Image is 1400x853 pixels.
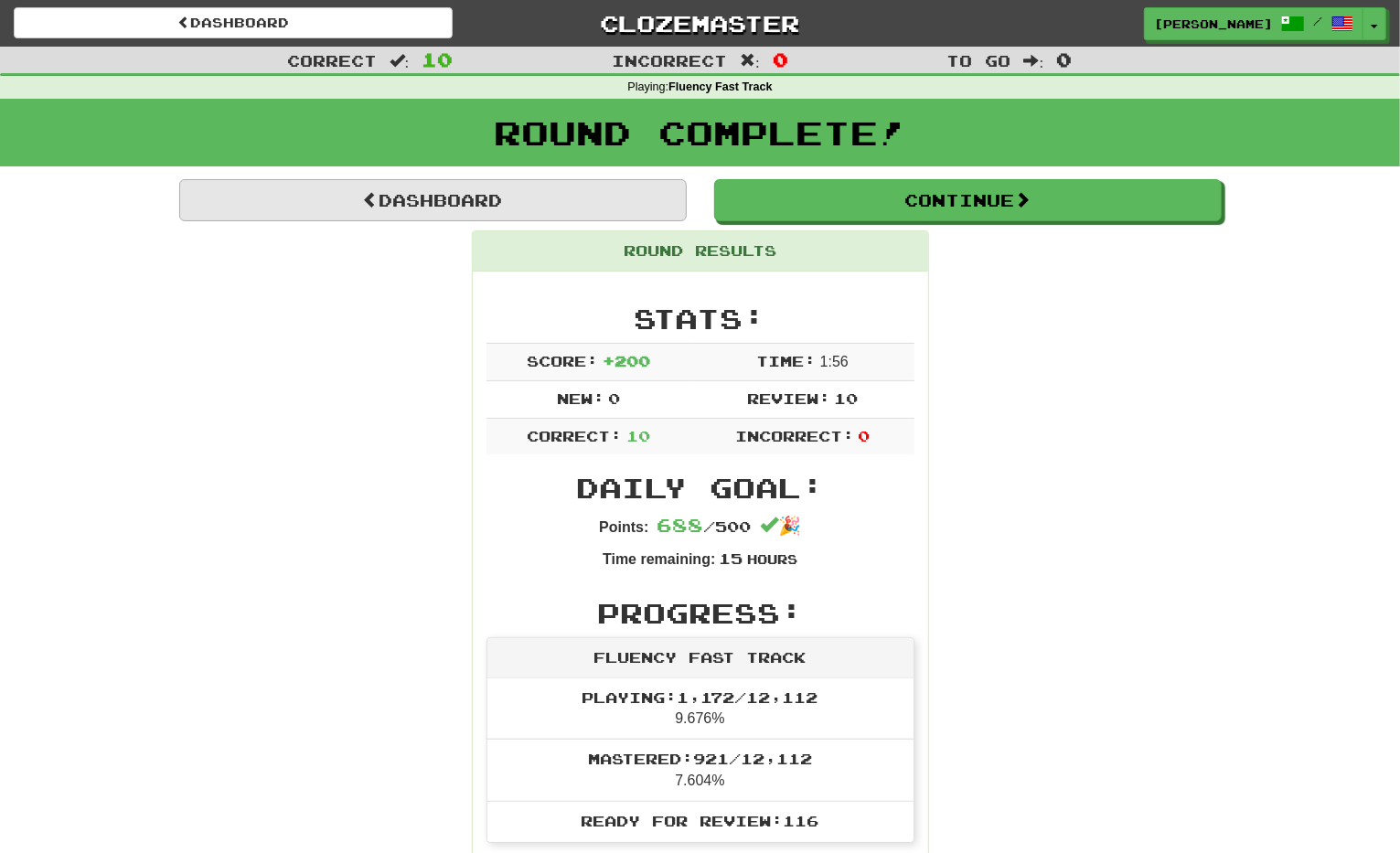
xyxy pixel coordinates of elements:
span: [PERSON_NAME] [1154,16,1273,32]
div: Round Results [473,231,928,272]
button: Continue [714,179,1222,221]
span: Mastered: 921 / 12,112 [588,750,812,767]
span: Score: [527,352,598,369]
span: 15 [719,549,743,567]
span: New: [557,389,604,407]
span: 10 [626,427,650,444]
span: : [1024,53,1044,69]
div: Fluency Fast Track [487,638,914,678]
span: 0 [773,48,788,70]
h2: Daily Goal: [486,473,914,503]
h1: Round Complete! [6,114,1394,151]
span: 10 [422,48,453,70]
span: Playing: 1,172 / 12,112 [582,688,818,706]
small: Hours [747,551,797,567]
span: : [390,53,410,69]
span: Time: [756,352,816,369]
strong: Points: [599,519,648,535]
span: Ready for Review: 116 [582,812,819,829]
h2: Progress: [486,598,914,628]
a: Dashboard [14,7,453,38]
span: 10 [834,389,858,407]
span: To go [947,51,1011,69]
h2: Stats: [486,304,914,334]
span: 1 : 56 [820,354,849,369]
span: 0 [1056,48,1072,70]
span: : [740,53,760,69]
span: Correct [287,51,377,69]
span: 688 [657,514,703,536]
span: / 500 [657,517,751,535]
li: 7.604% [487,739,914,802]
span: 0 [858,427,870,444]
li: 9.676% [487,678,914,741]
span: Correct: [527,427,622,444]
span: Incorrect [612,51,727,69]
strong: Fluency Fast Track [668,80,772,93]
a: Clozemaster [480,7,919,39]
span: / [1313,15,1322,27]
a: [PERSON_NAME] / [1144,7,1363,40]
span: + 200 [603,352,650,369]
span: Incorrect: [735,427,854,444]
a: Dashboard [179,179,687,221]
span: 🎉 [760,516,801,536]
span: Review: [747,389,830,407]
span: 0 [608,389,620,407]
strong: Time remaining: [603,551,715,567]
